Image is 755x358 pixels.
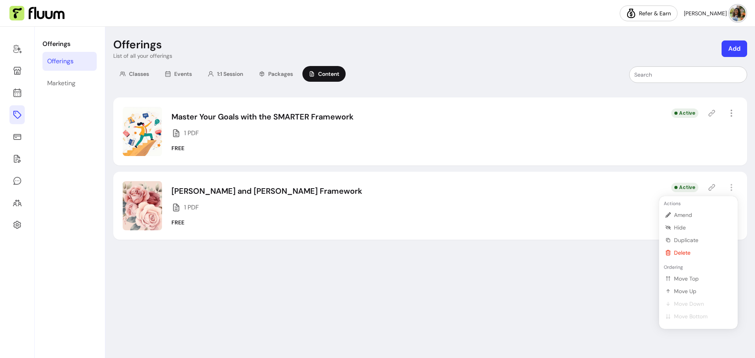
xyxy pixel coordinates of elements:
span: Content [318,70,339,78]
div: Active [671,108,698,118]
img: Image of Master Your Goals with the SMARTER Framework [123,107,162,156]
p: Master Your Goals with the SMARTER Framework [171,111,354,122]
p: Offerings [42,39,97,49]
img: avatar [730,6,746,21]
a: Refer & Earn [620,6,678,21]
span: Amend [674,211,731,219]
div: Marketing [47,79,75,88]
span: Hide [674,224,731,231]
a: Offerings [9,105,25,124]
span: 1 PDF [184,129,199,138]
span: Delete [674,249,731,257]
p: List of all your offerings [113,52,172,60]
div: Offerings [47,57,74,66]
span: Duplicate [674,236,731,244]
span: 1:1 Session [217,70,243,78]
a: Home [9,39,25,58]
a: Calendar [9,83,25,102]
p: FREE [171,218,184,226]
a: My Messages [9,171,25,190]
span: Actions [662,200,681,207]
a: Sales [9,127,25,146]
input: Search [634,71,742,79]
p: FREE [171,144,184,152]
p: [PERSON_NAME] and [PERSON_NAME] Framework [171,185,362,196]
a: Storefront [9,61,25,80]
div: Active [671,183,698,192]
a: Offerings [42,52,97,71]
span: Events [174,70,192,78]
span: Move Top [674,275,731,283]
img: Image of Rose, Bud and Thorn Framework [123,181,162,230]
button: Add [722,40,747,57]
p: Offerings [113,38,162,52]
span: Ordering [662,264,683,270]
span: Classes [129,70,149,78]
a: Forms [9,149,25,168]
span: Packages [268,70,293,78]
span: 1 PDF [184,203,199,212]
a: Marketing [42,74,97,93]
a: Settings [9,215,25,234]
span: [PERSON_NAME] [684,9,727,17]
img: Fluum Logo [9,6,64,21]
span: Move Up [674,287,731,295]
a: Clients [9,193,25,212]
